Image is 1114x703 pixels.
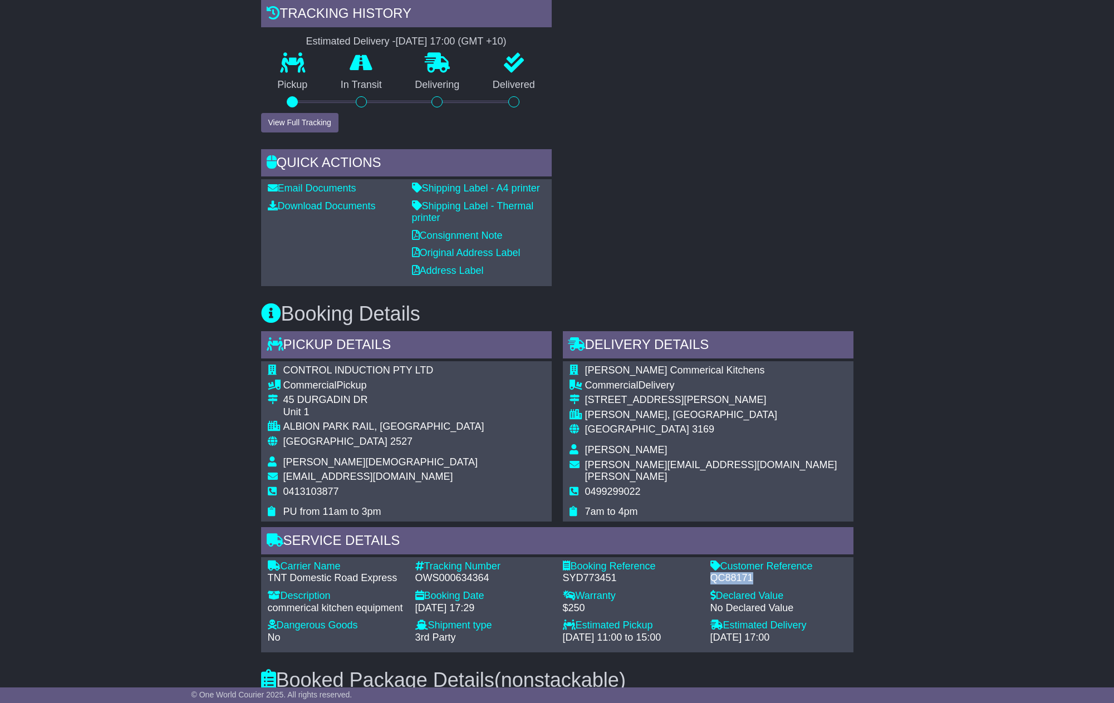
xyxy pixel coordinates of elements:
[585,486,641,497] span: 0499299022
[710,561,847,573] div: Customer Reference
[585,459,837,483] span: [PERSON_NAME][EMAIL_ADDRESS][DOMAIN_NAME][PERSON_NAME]
[415,561,552,573] div: Tracking Number
[268,602,404,614] div: commerical kitchen equipment
[396,36,507,48] div: [DATE] 17:00 (GMT +10)
[563,602,699,614] div: $250
[268,561,404,573] div: Carrier Name
[563,331,853,361] div: Delivery Details
[710,602,847,614] div: No Declared Value
[283,406,484,419] div: Unit 1
[585,394,847,406] div: [STREET_ADDRESS][PERSON_NAME]
[283,394,484,406] div: 45 DURGADIN DR
[261,303,853,325] h3: Booking Details
[412,247,521,258] a: Original Address Label
[283,506,381,517] span: PU from 11am to 3pm
[268,183,356,194] a: Email Documents
[415,602,552,614] div: [DATE] 17:29
[585,424,689,435] span: [GEOGRAPHIC_DATA]
[563,632,699,644] div: [DATE] 11:00 to 15:00
[585,444,668,455] span: [PERSON_NAME]
[710,632,847,644] div: [DATE] 17:00
[399,79,477,91] p: Delivering
[563,572,699,584] div: SYD773451
[476,79,552,91] p: Delivered
[415,620,552,632] div: Shipment type
[268,632,281,643] span: No
[390,436,413,447] span: 2527
[192,690,352,699] span: © One World Courier 2025. All rights reserved.
[415,590,552,602] div: Booking Date
[268,200,376,212] a: Download Documents
[563,590,699,602] div: Warranty
[261,149,552,179] div: Quick Actions
[261,113,338,132] button: View Full Tracking
[585,380,847,392] div: Delivery
[261,527,853,557] div: Service Details
[283,380,484,392] div: Pickup
[494,668,626,691] span: (nonstackable)
[412,183,540,194] a: Shipping Label - A4 printer
[268,590,404,602] div: Description
[283,456,478,468] span: [PERSON_NAME][DEMOGRAPHIC_DATA]
[415,632,456,643] span: 3rd Party
[324,79,399,91] p: In Transit
[261,79,325,91] p: Pickup
[283,421,484,433] div: ALBION PARK RAIL, [GEOGRAPHIC_DATA]
[412,200,534,224] a: Shipping Label - Thermal printer
[710,620,847,632] div: Estimated Delivery
[283,471,453,482] span: [EMAIL_ADDRESS][DOMAIN_NAME]
[563,561,699,573] div: Booking Reference
[283,486,339,497] span: 0413103877
[261,669,853,691] h3: Booked Package Details
[412,230,503,241] a: Consignment Note
[585,365,765,376] span: [PERSON_NAME] Commerical Kitchens
[412,265,484,276] a: Address Label
[585,380,639,391] span: Commercial
[283,436,387,447] span: [GEOGRAPHIC_DATA]
[415,572,552,584] div: OWS000634364
[563,620,699,632] div: Estimated Pickup
[710,590,847,602] div: Declared Value
[261,36,552,48] div: Estimated Delivery -
[585,506,638,517] span: 7am to 4pm
[283,365,434,376] span: CONTROL INDUCTION PTY LTD
[283,380,337,391] span: Commercial
[268,620,404,632] div: Dangerous Goods
[585,409,847,421] div: [PERSON_NAME], [GEOGRAPHIC_DATA]
[710,572,847,584] div: QC88171
[268,572,404,584] div: TNT Domestic Road Express
[692,424,714,435] span: 3169
[261,331,552,361] div: Pickup Details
